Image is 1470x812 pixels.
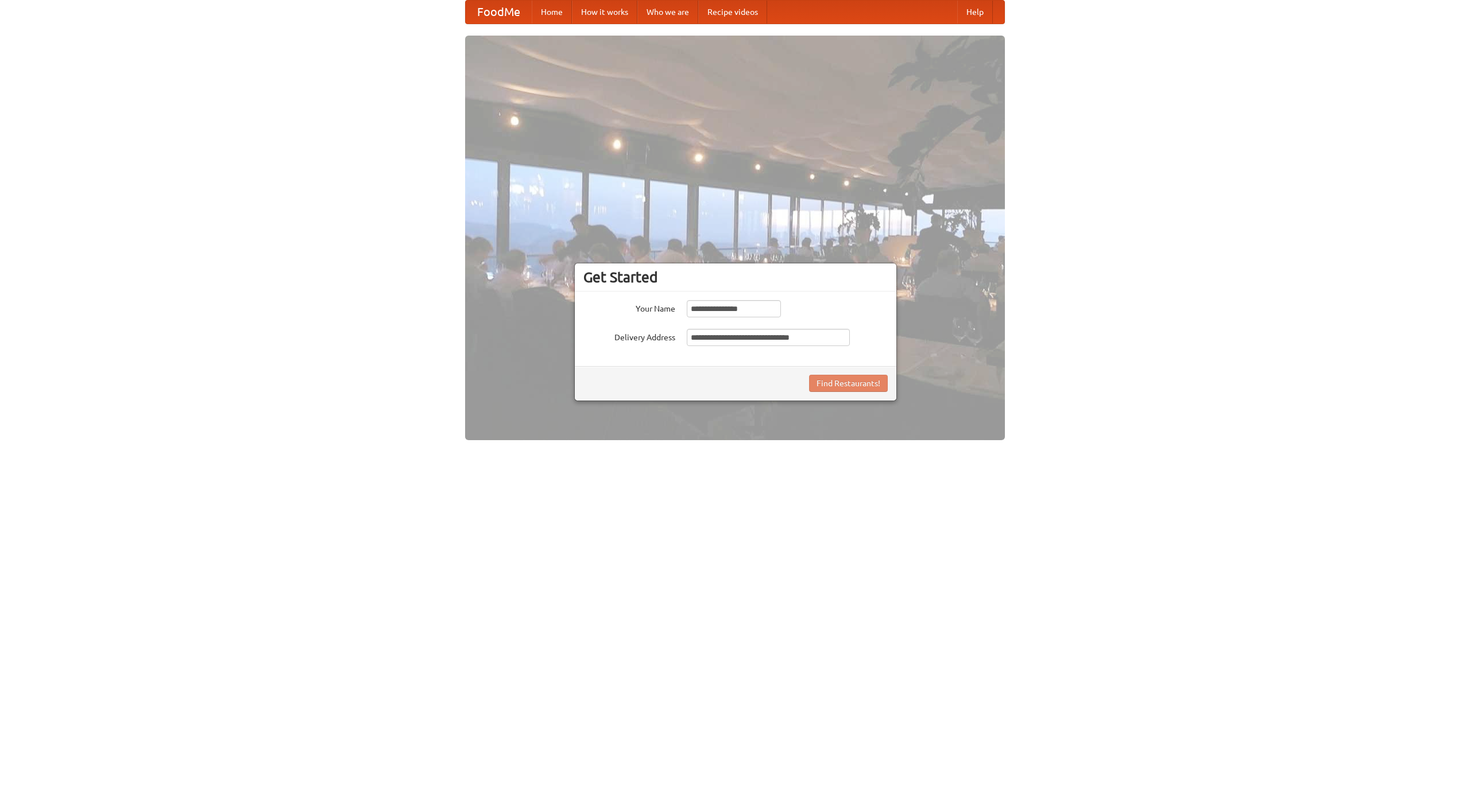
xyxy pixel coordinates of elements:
label: Your Name [583,300,675,314]
label: Delivery Address [583,329,675,343]
h3: Get Started [583,269,888,286]
a: How it works [572,1,637,24]
a: FoodMe [466,1,532,24]
a: Help [957,1,993,24]
a: Who we are [637,1,698,24]
a: Recipe videos [698,1,767,24]
a: Home [532,1,572,24]
button: Find Restaurants! [809,375,888,392]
